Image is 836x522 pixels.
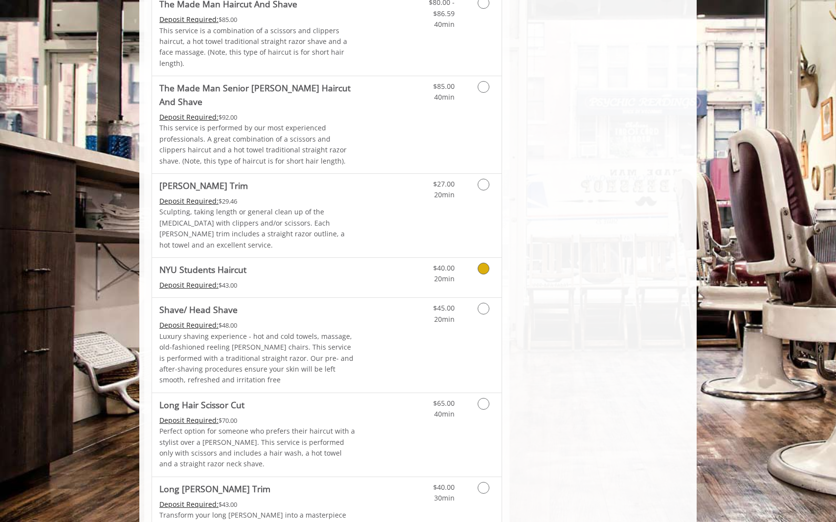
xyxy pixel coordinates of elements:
span: $27.00 [433,179,455,188]
div: $29.46 [159,196,356,207]
span: $40.00 [433,482,455,492]
span: 20min [434,274,455,283]
span: $45.00 [433,303,455,313]
span: This service needs some Advance to be paid before we block your appointment [159,112,219,122]
p: Luxury shaving experience - hot and cold towels, massage, old-fashioned reeling [PERSON_NAME] cha... [159,331,356,386]
b: NYU Students Haircut [159,263,246,276]
span: This service needs some Advance to be paid before we block your appointment [159,15,219,24]
p: Sculpting, taking length or general clean up of the [MEDICAL_DATA] with clippers and/or scissors.... [159,207,356,251]
span: This service needs some Advance to be paid before we block your appointment [159,500,219,509]
span: $85.00 [433,82,455,91]
p: This service is a combination of a scissors and clippers haircut, a hot towel traditional straigh... [159,25,356,69]
span: 20min [434,314,455,324]
span: This service needs some Advance to be paid before we block your appointment [159,280,219,290]
div: $70.00 [159,415,356,426]
span: This service needs some Advance to be paid before we block your appointment [159,320,219,330]
span: 30min [434,493,455,502]
p: This service is performed by our most experienced professionals. A great combination of a scissor... [159,123,356,167]
span: 20min [434,190,455,199]
p: Perfect option for someone who prefers their haircut with a stylist over a [PERSON_NAME]. This se... [159,426,356,470]
div: $43.00 [159,499,356,510]
span: This service needs some Advance to be paid before we block your appointment [159,416,219,425]
b: Long Hair Scissor Cut [159,398,244,412]
span: This service needs some Advance to be paid before we block your appointment [159,196,219,206]
div: $92.00 [159,112,356,123]
span: $40.00 [433,263,455,272]
span: 40min [434,409,455,418]
span: 40min [434,20,455,29]
span: 40min [434,92,455,102]
div: $43.00 [159,280,356,291]
b: [PERSON_NAME] Trim [159,179,248,192]
div: $48.00 [159,320,356,331]
span: $65.00 [433,398,455,408]
b: Shave/ Head Shave [159,303,238,316]
div: $85.00 [159,14,356,25]
b: The Made Man Senior [PERSON_NAME] Haircut And Shave [159,81,356,108]
b: Long [PERSON_NAME] Trim [159,482,270,496]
